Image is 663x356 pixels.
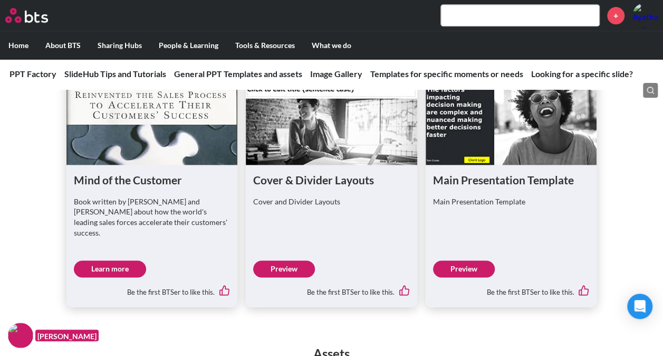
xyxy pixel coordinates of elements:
div: Be the first BTSer to like this. [74,277,230,299]
a: Go home [5,8,68,23]
img: Ayathandwa Ketse [632,3,658,28]
img: F [8,323,33,348]
a: Looking for a specific slide? [531,69,633,79]
label: People & Learning [150,32,227,59]
div: Be the first BTSer to like this. [253,277,410,299]
p: Main Presentation Template [433,196,590,207]
figcaption: [PERSON_NAME] [35,330,99,342]
label: What we do [303,32,360,59]
a: Templates for specific moments or needs [370,69,523,79]
label: Tools & Resources [227,32,303,59]
h1: Mind of the Customer [74,172,230,188]
a: Profile [632,3,658,28]
img: BTS Logo [5,8,48,23]
label: About BTS [37,32,89,59]
div: Be the first BTSer to like this. [433,277,590,299]
h1: Main Presentation Template [433,172,590,188]
a: Preview [253,260,315,277]
label: Sharing Hubs [89,32,150,59]
a: Image Gallery [310,69,362,79]
p: Book written by [PERSON_NAME] and [PERSON_NAME] about how the world's leading sales forces accele... [74,196,230,238]
h1: Cover & Divider Layouts [253,172,410,188]
a: + [607,7,624,24]
a: PPT Factory [9,69,56,79]
a: General PPT Templates and assets [174,69,302,79]
a: SlideHub Tips and Tutorials [64,69,166,79]
a: Preview [433,260,495,277]
a: Learn more [74,260,146,277]
div: Open Intercom Messenger [627,294,652,319]
p: Cover and Divider Layouts [253,196,410,207]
